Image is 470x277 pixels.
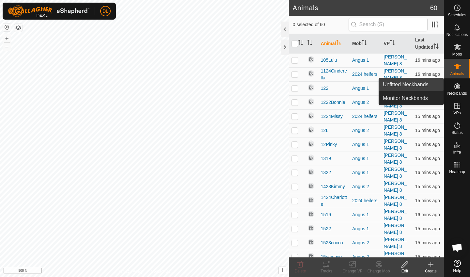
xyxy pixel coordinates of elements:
[307,126,315,134] img: returning off
[321,127,328,134] span: 12L
[381,34,412,54] th: VP
[379,92,444,105] a: Monitor Neckbands
[383,81,429,89] span: Unfitted Neckbands
[352,183,378,190] div: Angus 2
[307,196,315,204] img: returning off
[321,253,342,260] span: 15sammie
[307,224,315,232] img: returning off
[8,5,89,17] img: Gallagher Logo
[447,91,467,95] span: Neckbands
[415,226,440,231] span: 24 Sep 2025 at 2:26 am
[392,268,418,274] div: Edit
[384,96,407,108] a: [PERSON_NAME] 8
[384,124,407,137] a: [PERSON_NAME] 8
[384,138,407,151] a: [PERSON_NAME] 8
[384,153,407,165] a: [PERSON_NAME] 8
[415,114,440,119] span: 24 Sep 2025 at 2:26 am
[444,257,470,275] a: Help
[321,211,331,218] span: 1519
[352,85,378,92] div: Angus 1
[352,113,378,120] div: 2024 heifers
[321,99,345,106] span: 1222Bonnie
[446,33,468,37] span: Notifications
[352,141,378,148] div: Angus 1
[298,41,303,46] p-sorticon: Activate to sort
[433,44,439,50] p-sorticon: Activate to sort
[349,18,428,31] input: Search (S)
[3,24,11,31] button: Reset Map
[390,41,395,46] p-sorticon: Activate to sort
[379,78,444,91] a: Unfitted Neckbands
[336,41,341,46] p-sorticon: Activate to sort
[384,209,407,221] a: [PERSON_NAME] 8
[352,99,378,106] div: Angus 2
[452,52,462,56] span: Mobs
[384,237,407,249] a: [PERSON_NAME] 8
[118,269,143,274] a: Privacy Policy
[453,111,461,115] span: VPs
[321,239,343,246] span: 1523cocco
[384,195,407,207] a: [PERSON_NAME] 8
[352,253,378,260] div: Angus 2
[384,110,407,122] a: [PERSON_NAME] 8
[321,155,331,162] span: 1319
[415,198,440,203] span: 24 Sep 2025 at 2:26 am
[352,57,378,64] div: Angus 1
[415,72,440,77] span: 24 Sep 2025 at 2:25 am
[415,128,440,133] span: 24 Sep 2025 at 2:26 am
[307,238,315,246] img: returning off
[352,239,378,246] div: Angus 2
[383,94,428,102] span: Monitor Neckbands
[350,34,381,54] th: Mob
[415,212,440,217] span: 24 Sep 2025 at 2:25 am
[415,184,440,189] span: 24 Sep 2025 at 2:26 am
[352,127,378,134] div: Angus 2
[3,43,11,51] button: –
[293,21,349,28] span: 0 selected of 60
[293,4,430,12] h2: Animals
[384,181,407,193] a: [PERSON_NAME] 8
[415,57,440,63] span: 24 Sep 2025 at 2:25 am
[321,85,328,92] span: 122
[321,113,343,120] span: 1224Missy
[307,56,315,63] img: returning off
[321,141,337,148] span: 12Pinky
[448,13,466,17] span: Schedules
[307,182,315,190] img: returning off
[307,84,315,91] img: returning off
[307,168,315,176] img: returning off
[415,170,440,175] span: 24 Sep 2025 at 2:25 am
[279,267,286,274] button: i
[307,210,315,218] img: returning off
[352,155,378,162] div: Angus 1
[295,269,306,273] span: Delete
[415,240,440,245] span: 24 Sep 2025 at 2:26 am
[307,41,312,46] p-sorticon: Activate to sort
[352,71,378,78] div: 2024 heifers
[415,254,440,259] span: 24 Sep 2025 at 2:26 am
[321,57,337,64] span: 105Lulu
[453,150,461,154] span: Infra
[384,223,407,235] a: [PERSON_NAME] 8
[321,225,331,232] span: 1522
[451,131,462,135] span: Status
[307,98,315,106] img: returning off
[453,269,461,273] span: Help
[415,142,440,147] span: 24 Sep 2025 at 2:25 am
[450,72,464,76] span: Animals
[352,211,378,218] div: Angus 1
[413,34,444,54] th: Last Updated
[321,169,331,176] span: 1322
[362,41,367,46] p-sorticon: Activate to sort
[384,167,407,179] a: [PERSON_NAME] 8
[321,194,347,208] span: 1424Charlotte
[307,112,315,120] img: returning off
[151,269,170,274] a: Contact Us
[282,268,283,273] span: i
[449,170,465,174] span: Heatmap
[352,197,378,204] div: 2024 heifers
[307,140,315,148] img: returning off
[307,154,315,162] img: returning off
